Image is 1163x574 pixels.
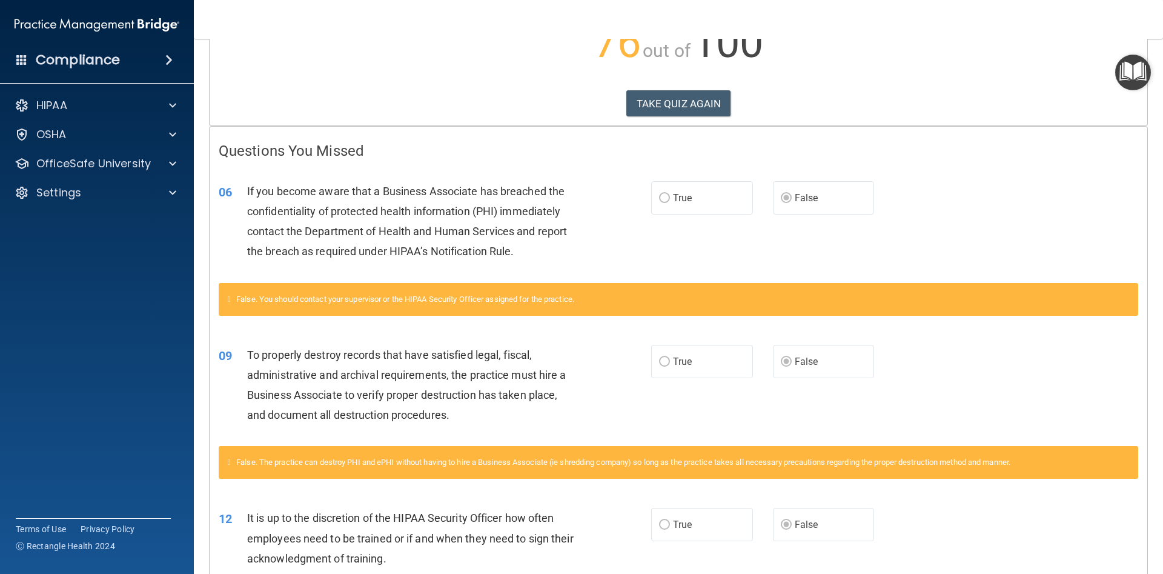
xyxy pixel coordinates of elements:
input: True [659,194,670,203]
span: If you become aware that a Business Associate has breached the confidentiality of protected healt... [247,185,567,258]
span: False [795,192,818,204]
a: OfficeSafe University [15,156,176,171]
span: 100 [692,18,763,67]
span: 06 [219,185,232,199]
h4: Questions You Missed [219,143,1138,159]
img: PMB logo [15,13,179,37]
input: False [781,358,792,367]
span: To properly destroy records that have satisfied legal, fiscal, administrative and archival requir... [247,349,566,422]
span: 09 [219,349,232,363]
input: False [781,521,792,530]
span: False [795,356,818,367]
span: False. The practice can destroy PHI and ePHI without having to hire a Business Associate (ie shre... [236,458,1010,467]
p: OfficeSafe University [36,156,151,171]
input: False [781,194,792,203]
p: HIPAA [36,98,67,113]
a: Terms of Use [16,523,66,535]
span: True [673,519,692,530]
a: HIPAA [15,98,176,113]
button: Open Resource Center [1115,55,1151,90]
input: True [659,521,670,530]
p: OSHA [36,127,67,142]
a: Privacy Policy [81,523,135,535]
h4: Compliance [36,52,120,68]
span: False [795,519,818,530]
span: Ⓒ Rectangle Health 2024 [16,540,115,552]
span: True [673,192,692,204]
span: True [673,356,692,367]
span: 76 [594,18,641,67]
span: It is up to the discretion of the HIPAA Security Officer how often employees need to be trained o... [247,512,574,564]
span: False. You should contact your supervisor or the HIPAA Security Officer assigned for the practice. [236,295,574,304]
span: out of [643,40,691,61]
button: TAKE QUIZ AGAIN [626,90,731,117]
p: Settings [36,185,81,200]
input: True [659,358,670,367]
a: OSHA [15,127,176,142]
span: 12 [219,512,232,526]
a: Settings [15,185,176,200]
